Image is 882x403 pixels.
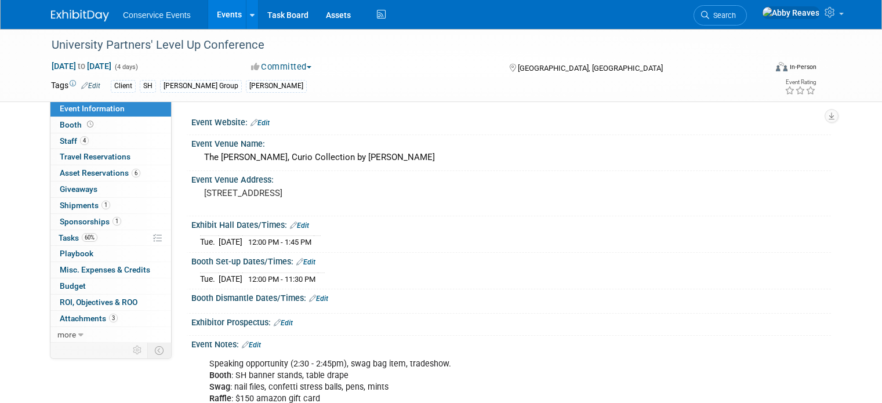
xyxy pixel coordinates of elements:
span: ROI, Objectives & ROO [60,297,137,307]
div: Event Website: [191,114,831,129]
a: Tasks60% [50,230,171,246]
a: more [50,327,171,343]
div: Event Format [703,60,816,78]
td: Toggle Event Tabs [148,343,172,358]
span: Playbook [60,249,93,258]
a: Travel Reservations [50,149,171,165]
a: Giveaways [50,181,171,197]
a: Asset Reservations6 [50,165,171,181]
span: Misc. Expenses & Credits [60,265,150,274]
td: Tue. [200,273,219,285]
img: ExhibitDay [51,10,109,21]
a: Sponsorships1 [50,214,171,230]
span: Attachments [60,314,118,323]
img: Abby Reaves [762,6,820,19]
b: Booth [209,371,231,380]
span: more [57,330,76,339]
span: (4 days) [114,63,138,71]
div: The [PERSON_NAME], Curio Collection by [PERSON_NAME] [200,148,822,166]
div: In-Person [789,63,816,71]
a: Edit [81,82,100,90]
a: Booth [50,117,171,133]
a: Edit [242,341,261,349]
span: Travel Reservations [60,152,130,161]
span: to [76,61,87,71]
span: Budget [60,281,86,291]
span: 12:00 PM - 1:45 PM [248,238,311,246]
td: Tags [51,79,100,93]
a: Edit [251,119,270,127]
a: Edit [296,258,315,266]
div: Booth Dismantle Dates/Times: [191,289,831,304]
a: Search [694,5,747,26]
div: [PERSON_NAME] [246,80,307,92]
div: SH [140,80,156,92]
button: Committed [247,61,316,73]
span: Shipments [60,201,110,210]
span: 6 [132,169,140,177]
span: Event Information [60,104,125,113]
div: Booth Set-up Dates/Times: [191,253,831,268]
span: [DATE] [DATE] [51,61,112,71]
a: Edit [290,222,309,230]
a: Edit [309,295,328,303]
img: Format-Inperson.png [776,62,787,71]
span: Sponsorships [60,217,121,226]
span: Asset Reservations [60,168,140,177]
div: Event Venue Address: [191,171,831,186]
div: University Partners' Level Up Conference [48,35,752,56]
span: Tasks [59,233,97,242]
div: Event Venue Name: [191,135,831,150]
span: 60% [82,233,97,242]
a: Event Information [50,101,171,117]
a: ROI, Objectives & ROO [50,295,171,310]
span: Booth not reserved yet [85,120,96,129]
div: Client [111,80,136,92]
span: 12:00 PM - 11:30 PM [248,275,315,284]
span: Giveaways [60,184,97,194]
span: Staff [60,136,89,146]
div: Event Rating [785,79,816,85]
span: Booth [60,120,96,129]
a: Misc. Expenses & Credits [50,262,171,278]
span: 3 [109,314,118,322]
a: Playbook [50,246,171,262]
div: [PERSON_NAME] Group [160,80,242,92]
span: [GEOGRAPHIC_DATA], [GEOGRAPHIC_DATA] [518,64,663,72]
pre: [STREET_ADDRESS] [204,188,445,198]
td: [DATE] [219,273,242,285]
span: 1 [112,217,121,226]
span: 4 [80,136,89,145]
b: Swag [209,382,230,392]
span: Conservice Events [123,10,191,20]
span: Search [709,11,736,20]
a: Budget [50,278,171,294]
span: 1 [101,201,110,209]
td: Personalize Event Tab Strip [128,343,148,358]
div: Exhibit Hall Dates/Times: [191,216,831,231]
td: [DATE] [219,236,242,248]
a: Shipments1 [50,198,171,213]
a: Staff4 [50,133,171,149]
a: Edit [274,319,293,327]
div: Event Notes: [191,336,831,351]
a: Attachments3 [50,311,171,326]
div: Exhibitor Prospectus: [191,314,831,329]
td: Tue. [200,236,219,248]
